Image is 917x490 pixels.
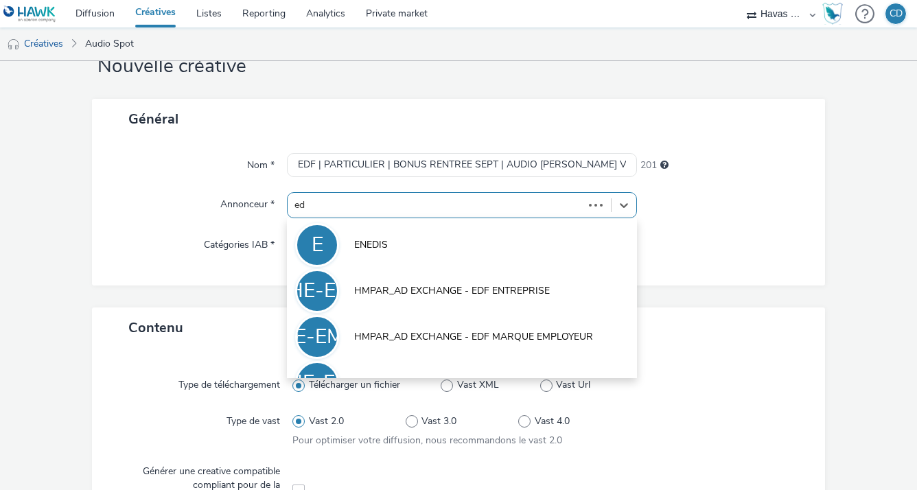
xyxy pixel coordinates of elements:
span: Vast 2.0 [309,415,344,428]
label: Nom * [242,153,280,172]
span: HMPAR_AD EXCHANGE - EDF MARQUE EMPLOYEUR [354,330,593,344]
span: ENEDIS [354,238,388,252]
label: Type de téléchargement [173,373,286,392]
span: Vast XML [457,378,499,392]
span: HMPAR_AD EXCHANGE - EDF ENTREPRISE [354,284,550,298]
label: Annonceur * [215,192,280,211]
span: Vast 3.0 [421,415,456,428]
span: Vast 4.0 [535,415,570,428]
img: Hawk Academy [822,3,843,25]
div: HE-EP [287,364,348,402]
div: 255 caractères maximum [660,159,669,172]
span: HMPAR_AD EXCHANGE - EDF PARTICULIER [354,376,553,390]
span: Général [128,110,178,128]
span: Vast Url [556,378,590,392]
h1: Nouvelle créative [92,54,826,80]
div: HE-EME [279,318,356,356]
a: Hawk Academy [822,3,848,25]
label: Type de vast [221,409,286,428]
div: E [312,226,323,264]
span: Pour optimiser votre diffusion, nous recommandons le vast 2.0 [292,434,562,447]
input: Nom [287,153,636,177]
label: Catégories IAB * [198,233,280,252]
div: HE-EE [288,272,347,310]
img: audio [7,38,21,51]
span: Contenu [128,318,183,337]
span: Télécharger un fichier [309,378,400,392]
div: CD [890,3,903,24]
span: 201 [640,159,657,172]
a: Audio Spot [78,27,141,60]
img: undefined Logo [3,5,56,23]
